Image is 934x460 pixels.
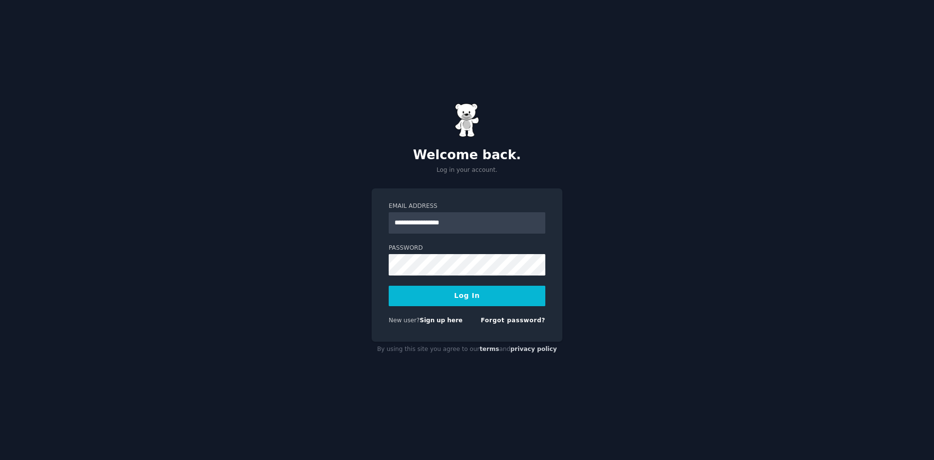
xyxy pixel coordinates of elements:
label: Password [389,244,545,253]
span: New user? [389,317,420,324]
h2: Welcome back. [372,147,562,163]
p: Log in your account. [372,166,562,175]
a: Sign up here [420,317,463,324]
a: terms [480,346,499,352]
div: By using this site you agree to our and [372,342,562,357]
button: Log In [389,286,545,306]
a: privacy policy [510,346,557,352]
img: Gummy Bear [455,103,479,137]
a: Forgot password? [481,317,545,324]
label: Email Address [389,202,545,211]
